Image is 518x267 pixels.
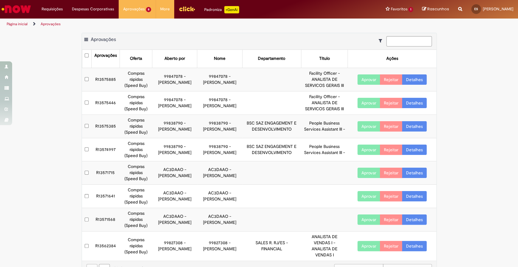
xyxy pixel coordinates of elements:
span: Favoritos [391,6,407,12]
td: People Business Services Assistant III - [301,115,347,138]
div: Ações [386,56,398,62]
td: AC3DAAO - [PERSON_NAME] [197,185,242,208]
td: 99847078 - [PERSON_NAME] [152,91,197,115]
button: Aprovar [357,214,380,225]
button: Aprovar [357,74,380,85]
button: Aprovar [357,168,380,178]
span: More [160,6,170,12]
td: Compras rápidas (Speed Buy) [120,68,152,91]
td: BSC SAZ ENGAGEMENT E DESENVOLVIMENTO [242,115,301,138]
td: Compras rápidas (Speed Buy) [120,138,152,161]
span: Despesas Corporativas [72,6,114,12]
button: Rejeitar [380,74,402,85]
span: 8 [146,7,151,12]
button: Aprovar [357,241,380,251]
span: ES [474,7,478,11]
th: Aprovações [91,50,120,68]
a: Detalhes [402,145,427,155]
td: ANALISTA DE VENDAS I - ANALISTA DE VENDAS I [301,231,347,261]
div: Nome [214,56,225,62]
div: Aberto por [164,56,185,62]
td: 99847078 - [PERSON_NAME] [197,91,242,115]
td: 99827308 - [PERSON_NAME] [197,231,242,261]
td: 99838790 - [PERSON_NAME] [152,115,197,138]
td: AC3DAAO - [PERSON_NAME] [152,161,197,185]
td: SALES R. RJ/ES - FINANCIAL [242,231,301,261]
td: People Business Services Assistant III - [301,138,347,161]
img: ServiceNow [1,3,32,15]
td: Facility Officer - ANALISTA DE SERVICOS GERAIS III [301,68,347,91]
td: 99838790 - [PERSON_NAME] [197,115,242,138]
td: AC3DAAO - [PERSON_NAME] [152,185,197,208]
td: R13575385 [91,115,120,138]
button: Rejeitar [380,121,402,132]
a: Detalhes [402,214,427,225]
a: Detalhes [402,241,427,251]
img: click_logo_yellow_360x200.png [179,4,195,13]
div: Departamento [258,56,285,62]
a: Detalhes [402,191,427,201]
button: Rejeitar [380,98,402,108]
span: Rascunhos [427,6,449,12]
td: R13571568 [91,208,120,231]
td: R13575885 [91,68,120,91]
td: R13575446 [91,91,120,115]
td: Compras rápidas (Speed Buy) [120,185,152,208]
a: Detalhes [402,168,427,178]
td: AC3DAAO - [PERSON_NAME] [197,161,242,185]
button: Aprovar [357,98,380,108]
td: BSC SAZ ENGAGEMENT E DESENVOLVIMENTO [242,138,301,161]
button: Aprovar [357,191,380,201]
td: R13571715 [91,161,120,185]
a: Detalhes [402,121,427,132]
td: Facility Officer - ANALISTA DE SERVICOS GERAIS III [301,91,347,115]
i: Mostrar filtros para: Suas Solicitações [379,39,385,43]
button: Aprovar [357,121,380,132]
button: Aprovar [357,145,380,155]
td: Compras rápidas (Speed Buy) [120,161,152,185]
td: Compras rápidas (Speed Buy) [120,115,152,138]
span: Aprovações [123,6,145,12]
div: Padroniza [204,6,239,13]
ul: Trilhas de página [5,19,341,30]
span: [PERSON_NAME] [483,6,513,12]
td: 99847078 - [PERSON_NAME] [197,68,242,91]
td: 99838790 - [PERSON_NAME] [197,138,242,161]
td: AC3DAAO - [PERSON_NAME] [197,208,242,231]
td: Compras rápidas (Speed Buy) [120,91,152,115]
a: Aprovações [41,22,61,26]
a: Detalhes [402,74,427,85]
td: R13562384 [91,231,120,261]
button: Rejeitar [380,145,402,155]
button: Rejeitar [380,191,402,201]
td: R13571641 [91,185,120,208]
td: R13574997 [91,138,120,161]
td: Compras rápidas (Speed Buy) [120,231,152,261]
td: 99847078 - [PERSON_NAME] [152,68,197,91]
button: Rejeitar [380,241,402,251]
a: Rascunhos [422,6,449,12]
button: Rejeitar [380,168,402,178]
td: Compras rápidas (Speed Buy) [120,208,152,231]
td: 99827308 - [PERSON_NAME] [152,231,197,261]
td: 99838790 - [PERSON_NAME] [152,138,197,161]
span: 1 [408,7,413,12]
span: Requisições [42,6,63,12]
a: Detalhes [402,98,427,108]
div: Aprovações [94,53,117,59]
a: Página inicial [7,22,28,26]
button: Rejeitar [380,214,402,225]
p: +GenAi [224,6,239,13]
div: Oferta [130,56,142,62]
td: AC3DAAO - [PERSON_NAME] [152,208,197,231]
div: Título [319,56,330,62]
span: Aprovações [91,36,116,43]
